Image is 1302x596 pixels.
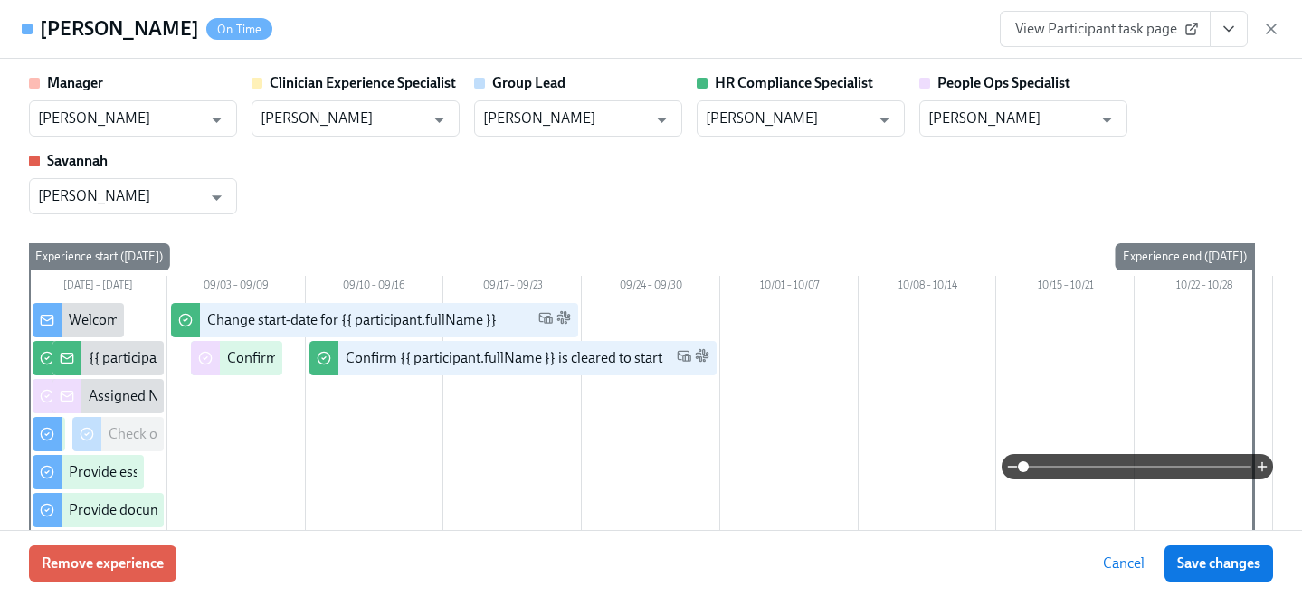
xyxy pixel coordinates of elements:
a: View Participant task page [1000,11,1211,47]
div: Confirm {{ participant.fullName }} is cleared to start [346,348,662,368]
span: Work Email [538,310,553,331]
div: {{ participant.fullName }} has filled out the onboarding form [89,348,458,368]
button: Open [1093,106,1121,134]
span: View Participant task page [1015,20,1195,38]
span: Cancel [1103,554,1145,572]
div: 10/01 – 10/07 [720,276,859,299]
span: Save changes [1177,554,1260,572]
div: 09/10 – 09/16 [306,276,444,299]
span: Slack [556,310,571,331]
button: Open [648,106,676,134]
div: Assigned New Hire [89,386,207,406]
div: Experience start ([DATE]) [28,243,170,270]
span: Work Email [677,348,691,369]
div: 09/24 – 09/30 [582,276,720,299]
button: Open [870,106,898,134]
span: Slack [695,348,709,369]
div: Confirm cleared by People Ops [227,348,418,368]
div: Experience end ([DATE]) [1116,243,1254,270]
button: Open [425,106,453,134]
strong: Manager [47,74,103,91]
div: Provide documents for your I9 verification [69,500,328,520]
span: Remove experience [42,554,164,572]
button: Cancel [1090,545,1157,582]
button: Open [203,184,231,212]
button: View task page [1210,11,1248,47]
strong: People Ops Specialist [937,74,1070,91]
h4: [PERSON_NAME] [40,15,199,43]
div: 10/22 – 10/28 [1135,276,1273,299]
div: 09/17 – 09/23 [443,276,582,299]
div: 09/03 – 09/09 [167,276,306,299]
div: Change start-date for {{ participant.fullName }} [207,310,497,330]
button: Remove experience [29,545,176,582]
button: Open [203,106,231,134]
div: [DATE] – [DATE] [29,276,167,299]
strong: Savannah [47,152,108,169]
strong: Group Lead [492,74,565,91]
span: On Time [206,23,272,36]
div: 10/08 – 10/14 [859,276,997,299]
strong: HR Compliance Specialist [715,74,873,91]
strong: Clinician Experience Specialist [270,74,456,91]
div: Welcome from the Charlie Health Compliance Team 👋 [69,310,409,330]
div: 10/15 – 10/21 [996,276,1135,299]
div: Check out our recommended laptop specs [109,424,368,444]
button: Save changes [1164,545,1273,582]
